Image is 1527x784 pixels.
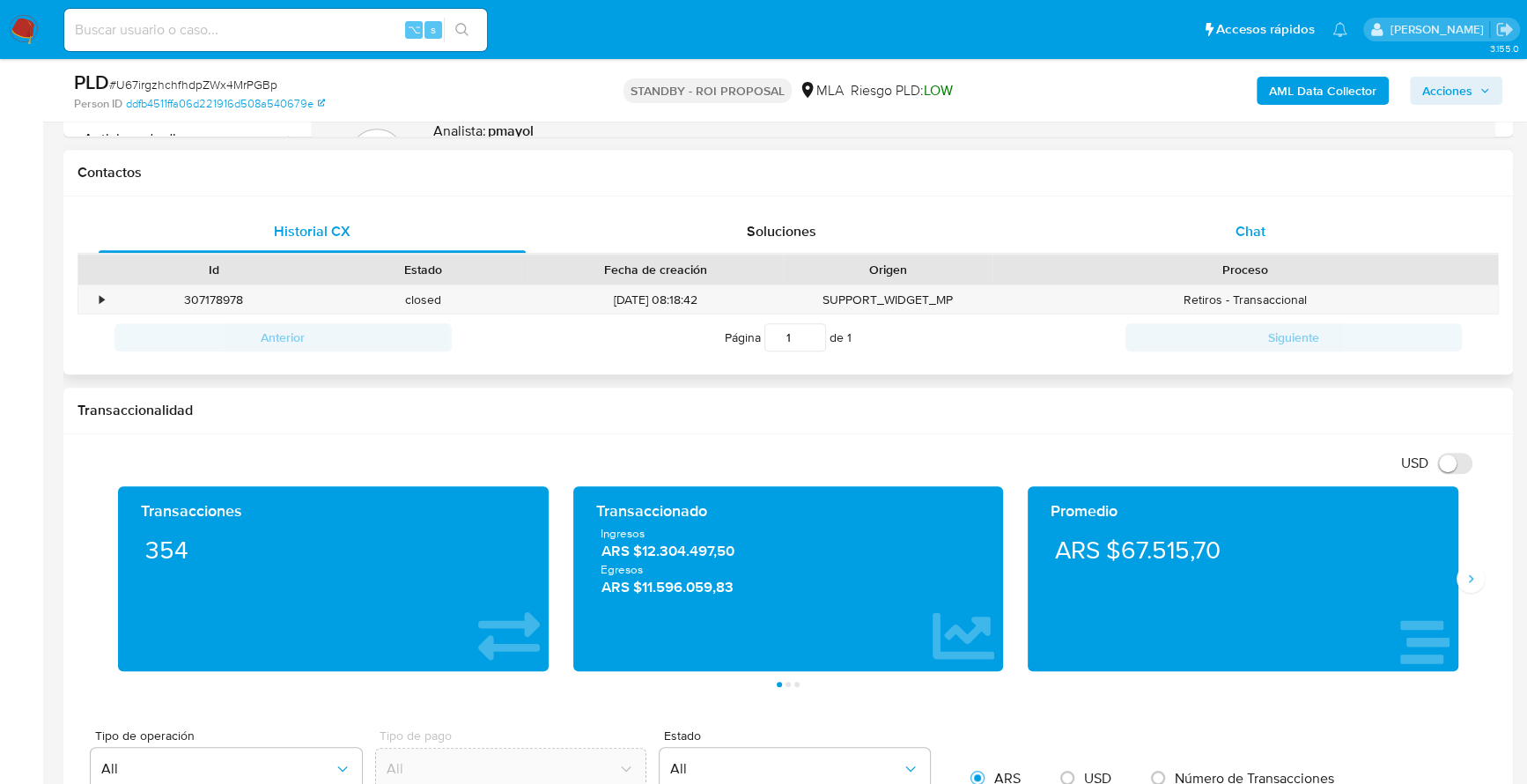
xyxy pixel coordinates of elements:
span: LOW [924,80,953,100]
p: Analista: [433,122,486,140]
div: MLA [799,81,844,100]
div: closed [319,285,528,314]
div: SUPPORT_WIDGET_MP [783,285,992,314]
div: Id [122,261,306,278]
div: 307178978 [109,285,319,314]
button: Anterior [114,323,452,351]
a: Notificaciones [1332,22,1347,37]
div: Estado [331,261,516,278]
span: Historial CX [274,221,350,241]
span: Chat [1236,221,1265,241]
h6: pmayol [488,122,534,140]
div: Proceso [1005,261,1486,278]
span: Página de [725,323,852,351]
span: ⌥ [407,21,420,38]
b: AML Data Collector [1269,77,1376,105]
b: Person ID [74,96,122,112]
b: PLD [74,68,109,96]
button: search-icon [444,18,480,42]
a: Salir [1495,20,1514,39]
p: stefania.bordes@mercadolibre.com [1390,21,1489,38]
div: Fecha de creación [540,261,771,278]
input: Buscar usuario o caso... [64,18,487,41]
button: Siguiente [1125,323,1463,351]
h1: Transaccionalidad [77,402,1499,419]
span: Accesos rápidos [1216,20,1315,39]
a: ddfb4511ffa06d221916d508a540679e [126,96,325,112]
span: Soluciones [746,221,815,241]
span: # U67irgzhchfhdpZWx4MrPGBp [109,76,277,93]
span: Acciones [1422,77,1472,105]
div: [DATE] 08:18:42 [527,285,783,314]
div: Origen [795,261,980,278]
h1: Contactos [77,164,1499,181]
span: Riesgo PLD: [851,81,953,100]
p: STANDBY - ROI PROPOSAL [623,78,792,103]
span: s [431,21,436,38]
div: Retiros - Transaccional [992,285,1498,314]
button: AML Data Collector [1257,77,1389,105]
div: • [100,292,104,308]
button: Acciones [1410,77,1502,105]
span: 1 [847,329,852,346]
span: 3.155.0 [1489,41,1518,55]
